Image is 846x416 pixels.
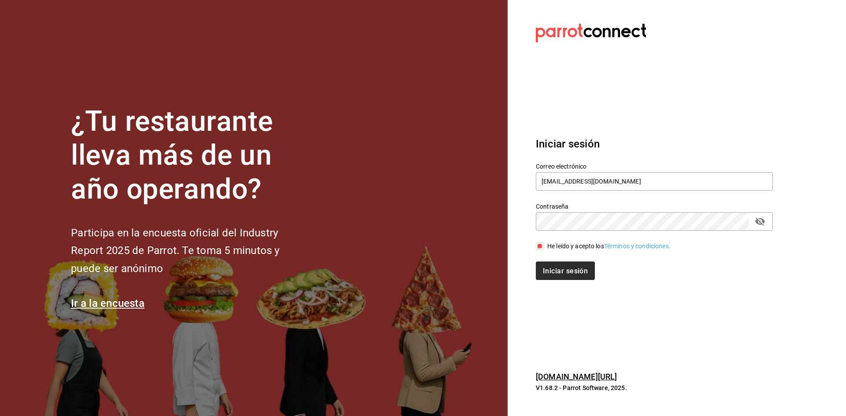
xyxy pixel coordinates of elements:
font: Participa en la encuesta oficial del Industry Report 2025 de Parrot. Te toma 5 minutos y puede se... [71,227,279,275]
font: Correo electrónico [536,163,586,170]
font: Iniciar sesión [543,266,588,275]
a: Ir a la encuesta [71,297,145,309]
input: Ingresa tu correo electrónico [536,172,773,191]
button: campo de contraseña [753,214,768,229]
font: Iniciar sesión [536,138,600,150]
a: [DOMAIN_NAME][URL] [536,372,617,381]
font: Contraseña [536,203,568,210]
button: Iniciar sesión [536,261,595,280]
font: He leído y acepto los [547,243,604,250]
a: Términos y condiciones. [604,243,671,250]
font: ¿Tu restaurante lleva más de un año operando? [71,105,273,206]
font: V1.68.2 - Parrot Software, 2025. [536,384,627,391]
